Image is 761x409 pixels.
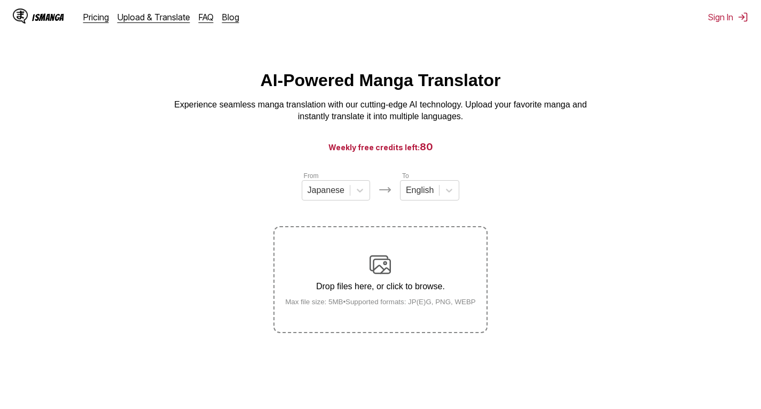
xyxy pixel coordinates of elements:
[304,172,319,180] label: From
[199,12,214,22] a: FAQ
[277,298,484,306] small: Max file size: 5MB • Supported formats: JP(E)G, PNG, WEBP
[708,12,748,22] button: Sign In
[32,12,64,22] div: IsManga
[117,12,190,22] a: Upload & Translate
[13,9,28,24] img: IsManga Logo
[379,183,391,196] img: Languages icon
[167,99,594,123] p: Experience seamless manga translation with our cutting-edge AI technology. Upload your favorite m...
[277,282,484,291] p: Drop files here, or click to browse.
[222,12,239,22] a: Blog
[83,12,109,22] a: Pricing
[402,172,409,180] label: To
[26,140,735,153] h3: Weekly free credits left:
[13,9,83,26] a: IsManga LogoIsManga
[738,12,748,22] img: Sign out
[420,141,433,152] span: 80
[261,71,501,90] h1: AI-Powered Manga Translator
